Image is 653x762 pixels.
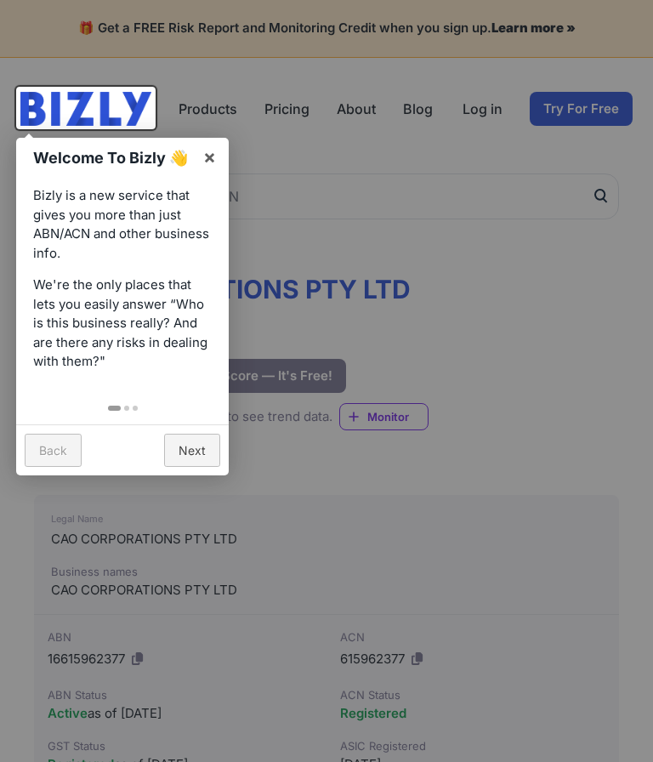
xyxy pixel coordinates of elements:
[33,186,212,263] p: Bizly is a new service that gives you more than just ABN/ACN and other business info.
[190,138,229,176] a: ×
[25,434,82,467] a: Back
[164,434,220,467] a: Next
[33,146,194,169] h1: Welcome To Bizly 👋
[33,276,212,372] p: We're the only places that lets you easily answer “Who is this business really? And are there any...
